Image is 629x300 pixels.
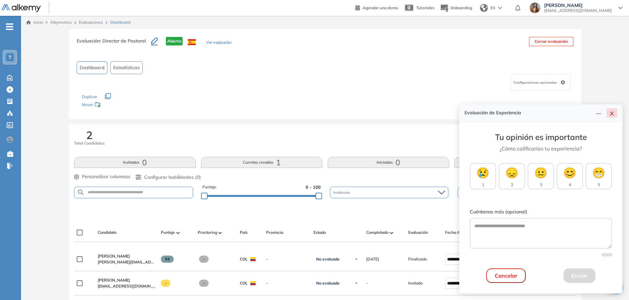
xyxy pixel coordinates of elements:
[470,145,612,152] p: ¿Cómo calificarías tu experiencia?
[74,173,130,180] button: Personalizar columnas
[199,280,209,287] span: -
[569,182,571,188] span: 4
[201,157,322,168] button: Cuentas creadas1
[80,64,105,71] span: Dashboard
[166,37,183,45] span: Abierta
[113,64,140,71] span: Estadísticas
[161,280,170,287] span: -
[9,55,12,60] span: T
[161,230,175,235] span: Puntaje
[498,7,502,9] img: arrow
[98,283,156,289] span: [EMAIL_ADDRESS][DOMAIN_NAME]
[266,256,308,262] span: -
[458,187,576,198] div: Estado
[470,208,612,216] label: Cuéntanos más (opcional)
[98,259,156,265] span: [PERSON_NAME][EMAIL_ADDRESS][DOMAIN_NAME]
[266,230,283,235] span: Provincia
[354,281,358,285] img: Ícono de flecha
[557,163,583,189] button: 😊4
[98,230,116,235] span: Candidato
[534,165,547,180] span: 😐
[408,230,428,235] span: Evaluación
[480,4,488,12] img: world
[98,253,156,259] a: [PERSON_NAME]
[505,165,518,180] span: 😞
[540,182,542,188] span: 3
[465,110,593,116] h4: Evaluación de Experiencia
[544,3,612,8] span: [PERSON_NAME]
[354,257,358,261] img: Ícono de flecha
[586,163,612,189] button: 😁5
[445,230,467,235] span: Fecha límite
[136,174,201,181] button: Configurar habilidades (0)
[176,232,180,234] img: [missing "en.ARROW_ALT" translation]
[408,280,423,286] span: Invitado
[161,256,174,263] span: 56
[593,108,604,118] button: line
[218,232,222,234] img: [missing "en.ARROW_ALT" translation]
[450,5,472,10] span: Onboarding
[98,254,130,259] span: [PERSON_NAME]
[470,163,496,189] button: 😢1
[564,268,595,283] button: Enviar
[499,163,525,189] button: 😞2
[366,230,389,235] span: Completado
[408,256,427,262] span: Finalizado
[266,280,308,286] span: -
[198,230,217,235] span: Proctoring
[6,26,13,27] i: -
[74,140,105,146] span: Total Candidatos
[470,132,612,142] h3: Tu opinión es importante
[1,4,41,13] img: Logo
[609,111,615,116] span: close
[544,8,612,13] span: [EMAIL_ADDRESS][DOMAIN_NAME]
[82,94,97,99] span: Duplicar
[363,5,398,10] span: Agendar una demo
[563,165,576,180] span: 😊
[77,188,85,197] img: SEARCH_ALT
[486,268,526,283] button: Cancelar
[110,19,130,25] span: Dashboard
[491,5,495,11] span: ES
[82,99,148,111] div: Mover
[74,157,195,168] button: Invitados0
[592,165,605,180] span: 😁
[202,184,216,190] span: Puntaje
[314,230,326,235] span: Estado
[470,252,612,258] div: 0 /500
[476,165,490,180] span: 😢
[454,157,576,168] button: Completadas1
[86,130,92,140] span: 2
[26,19,43,25] a: Inicio
[482,182,484,188] span: 1
[240,280,248,286] span: COL
[250,257,256,261] img: COL
[144,174,201,181] span: Configurar habilidades (0)
[514,80,558,85] span: Configuraciones opcionales
[511,74,571,91] div: Configuraciones opcionales
[316,281,340,286] span: No evaluado
[316,257,340,262] span: No evaluado
[607,108,617,118] button: close
[82,173,130,180] span: Personalizar columnas
[98,278,130,283] span: [PERSON_NAME]
[250,281,256,285] img: COL
[100,38,146,44] span: : Director de Pastoral
[328,157,449,168] button: Iniciadas0
[366,280,368,286] span: -
[390,232,393,234] img: [missing "en.ARROW_ALT" translation]
[440,1,472,15] button: Onboarding
[598,182,600,188] span: 5
[110,61,143,74] button: Estadísticas
[240,256,248,262] span: COL
[77,61,108,74] button: Dashboard
[511,182,513,188] span: 2
[528,163,554,189] button: 😐3
[330,187,448,198] div: Incidencias
[206,40,231,46] button: Ver evaluación
[50,20,72,25] span: Alkymetrics
[355,3,398,11] a: Agendar una demo
[188,39,196,45] img: ESP
[199,256,209,263] span: -
[596,111,601,116] span: line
